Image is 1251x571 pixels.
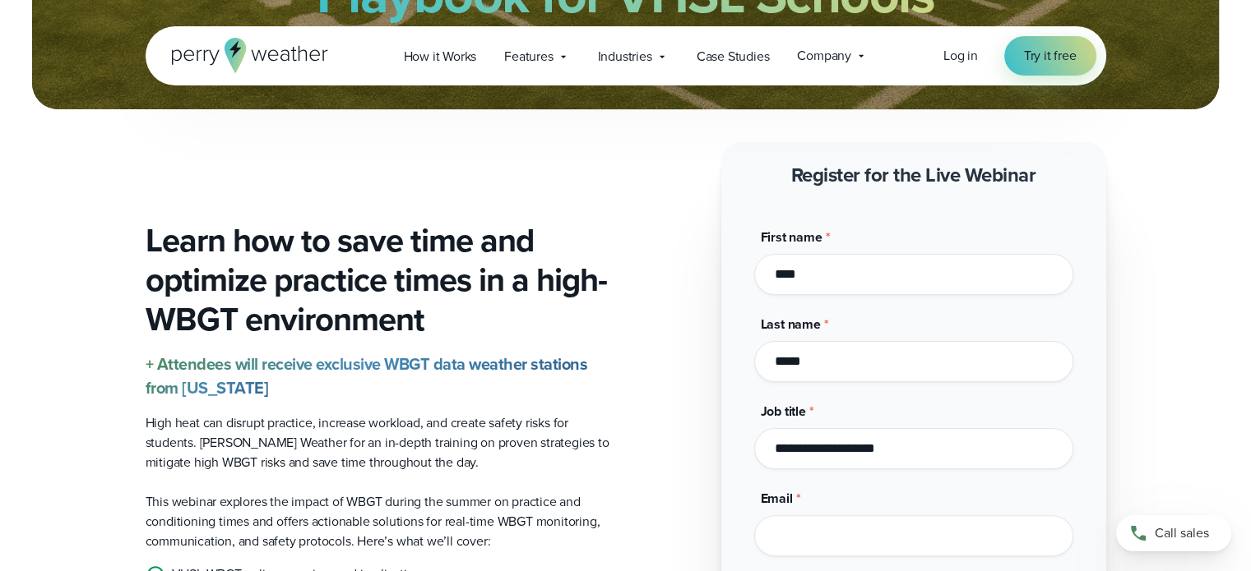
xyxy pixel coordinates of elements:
span: Case Studies [697,47,770,67]
a: Call sales [1116,515,1231,551]
strong: + Attendees will receive exclusive WBGT data weather stations from [US_STATE] [146,352,588,400]
h3: Learn how to save time and optimize practice times in a high-WBGT environment [146,221,613,339]
p: This webinar explores the impact of WBGT during the summer on practice and conditioning times and... [146,492,613,551]
span: Job title [761,402,806,421]
a: How it Works [390,39,491,73]
span: Last name [761,315,821,334]
a: Try it free [1004,36,1096,76]
span: First name [761,228,822,246]
span: How it Works [404,47,477,67]
span: Features [504,47,553,67]
p: High heat can disrupt practice, increase workload, and create safety risks for students. [PERSON_... [146,413,613,472]
span: Industries [598,47,652,67]
span: Log in [943,46,978,65]
a: Log in [943,46,978,66]
span: Call sales [1155,523,1209,543]
span: Company [797,46,851,66]
strong: Register for the Live Webinar [791,160,1036,190]
span: Try it free [1024,46,1077,66]
a: Case Studies [683,39,784,73]
span: Email [761,489,793,508]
